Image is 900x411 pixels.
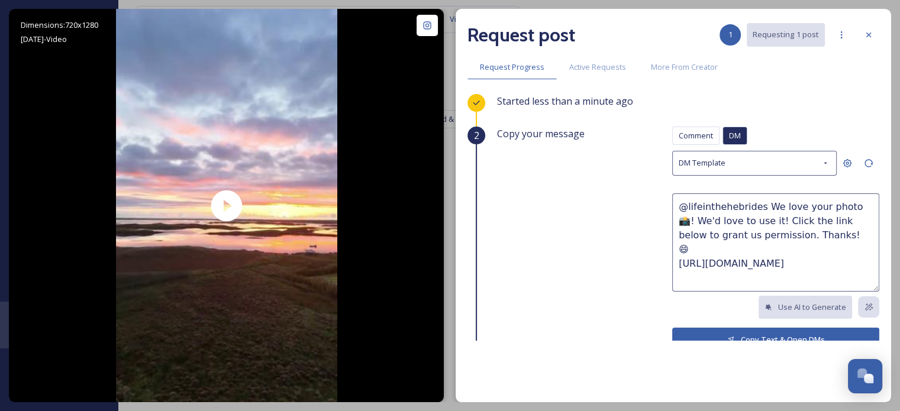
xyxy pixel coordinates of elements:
[497,95,633,108] span: Started less than a minute ago
[728,29,733,40] span: 1
[116,9,337,402] img: thumbnail
[679,130,713,141] span: Comment
[729,130,741,141] span: DM
[21,34,67,44] span: [DATE] - Video
[759,296,852,319] button: Use AI to Generate
[747,23,825,46] button: Requesting 1 post
[672,328,879,352] button: Copy Text & Open DMs
[848,359,882,393] button: Open Chat
[497,127,585,141] span: Copy your message
[467,21,575,49] h2: Request post
[21,20,98,30] span: Dimensions: 720 x 1280
[480,62,544,73] span: Request Progress
[651,62,718,73] span: More From Creator
[569,62,626,73] span: Active Requests
[672,193,879,292] textarea: @lifeinthehebrides We love your photo 📸! We'd love to use it! Click the link below to grant us pe...
[474,128,479,143] span: 2
[679,157,725,169] span: DM Template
